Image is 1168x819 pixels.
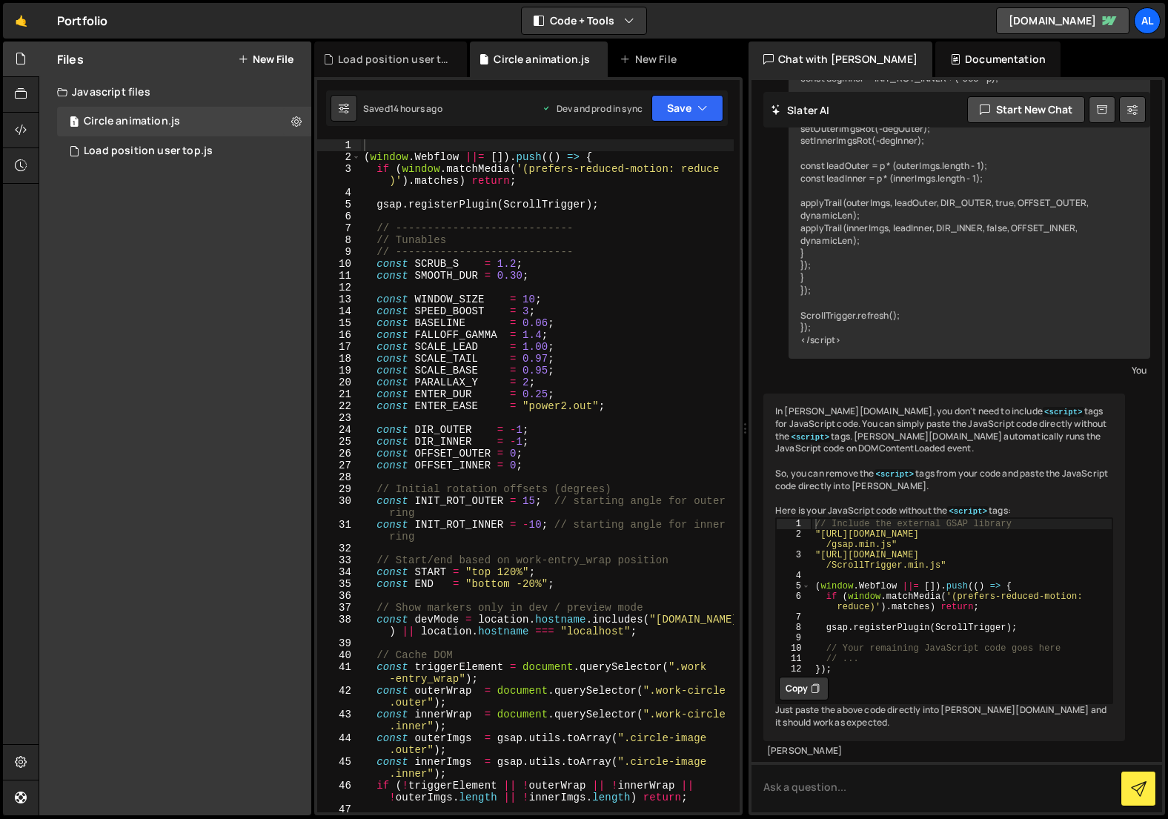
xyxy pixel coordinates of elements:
[777,643,811,654] div: 10
[317,353,361,365] div: 18
[317,602,361,614] div: 37
[317,566,361,578] div: 34
[317,495,361,519] div: 30
[777,571,811,581] div: 4
[317,163,361,187] div: 3
[57,51,84,67] h2: Files
[317,448,361,460] div: 26
[651,95,723,122] button: Save
[238,53,293,65] button: New File
[777,581,811,591] div: 5
[522,7,646,34] button: Code + Tools
[777,623,811,633] div: 8
[84,115,180,128] div: Circle animation.js
[317,187,361,199] div: 4
[317,294,361,305] div: 13
[317,412,361,424] div: 23
[777,612,811,623] div: 7
[84,145,213,158] div: Load position user top.js
[363,102,442,115] div: Saved
[317,424,361,436] div: 24
[767,745,1121,757] div: [PERSON_NAME]
[771,103,830,117] h2: Slater AI
[317,365,361,377] div: 19
[789,432,831,442] code: <script>
[317,199,361,210] div: 5
[317,519,361,543] div: 31
[317,578,361,590] div: 35
[3,3,39,39] a: 🤙
[57,136,311,166] div: 16520/44834.js
[317,222,361,234] div: 7
[1134,7,1161,34] a: Al
[338,52,449,67] div: Load position user top.js
[317,649,361,661] div: 40
[317,270,361,282] div: 11
[779,677,829,700] button: Copy
[317,139,361,151] div: 1
[57,12,107,30] div: Portfolio
[317,282,361,294] div: 12
[777,591,811,612] div: 6
[317,377,361,388] div: 20
[1043,407,1084,417] code: <script>
[317,460,361,471] div: 27
[317,329,361,341] div: 16
[777,633,811,643] div: 9
[70,117,79,129] span: 1
[390,102,442,115] div: 14 hours ago
[39,77,311,107] div: Javascript files
[317,305,361,317] div: 14
[317,590,361,602] div: 36
[494,52,590,67] div: Circle animation.js
[317,661,361,685] div: 41
[317,732,361,756] div: 44
[542,102,643,115] div: Dev and prod in sync
[317,614,361,637] div: 38
[317,709,361,732] div: 43
[317,483,361,495] div: 29
[763,394,1125,741] div: In [PERSON_NAME][DOMAIN_NAME], you don't need to include tags for JavaScript code. You can simply...
[317,234,361,246] div: 8
[317,246,361,258] div: 9
[317,388,361,400] div: 21
[967,96,1085,123] button: Start new chat
[317,756,361,780] div: 45
[947,506,989,517] code: <script>
[317,400,361,412] div: 22
[57,107,311,136] div: 16520/44831.js
[317,543,361,554] div: 32
[317,780,361,803] div: 46
[317,317,361,329] div: 15
[317,554,361,566] div: 33
[792,362,1147,378] div: You
[317,803,361,815] div: 47
[935,42,1061,77] div: Documentation
[317,637,361,649] div: 39
[777,654,811,664] div: 11
[777,550,811,571] div: 3
[996,7,1129,34] a: [DOMAIN_NAME]
[777,519,811,529] div: 1
[317,210,361,222] div: 6
[317,685,361,709] div: 42
[317,436,361,448] div: 25
[620,52,682,67] div: New File
[777,664,811,674] div: 12
[317,151,361,163] div: 2
[317,258,361,270] div: 10
[875,469,916,480] code: <script>
[317,341,361,353] div: 17
[749,42,932,77] div: Chat with [PERSON_NAME]
[317,471,361,483] div: 28
[777,529,811,550] div: 2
